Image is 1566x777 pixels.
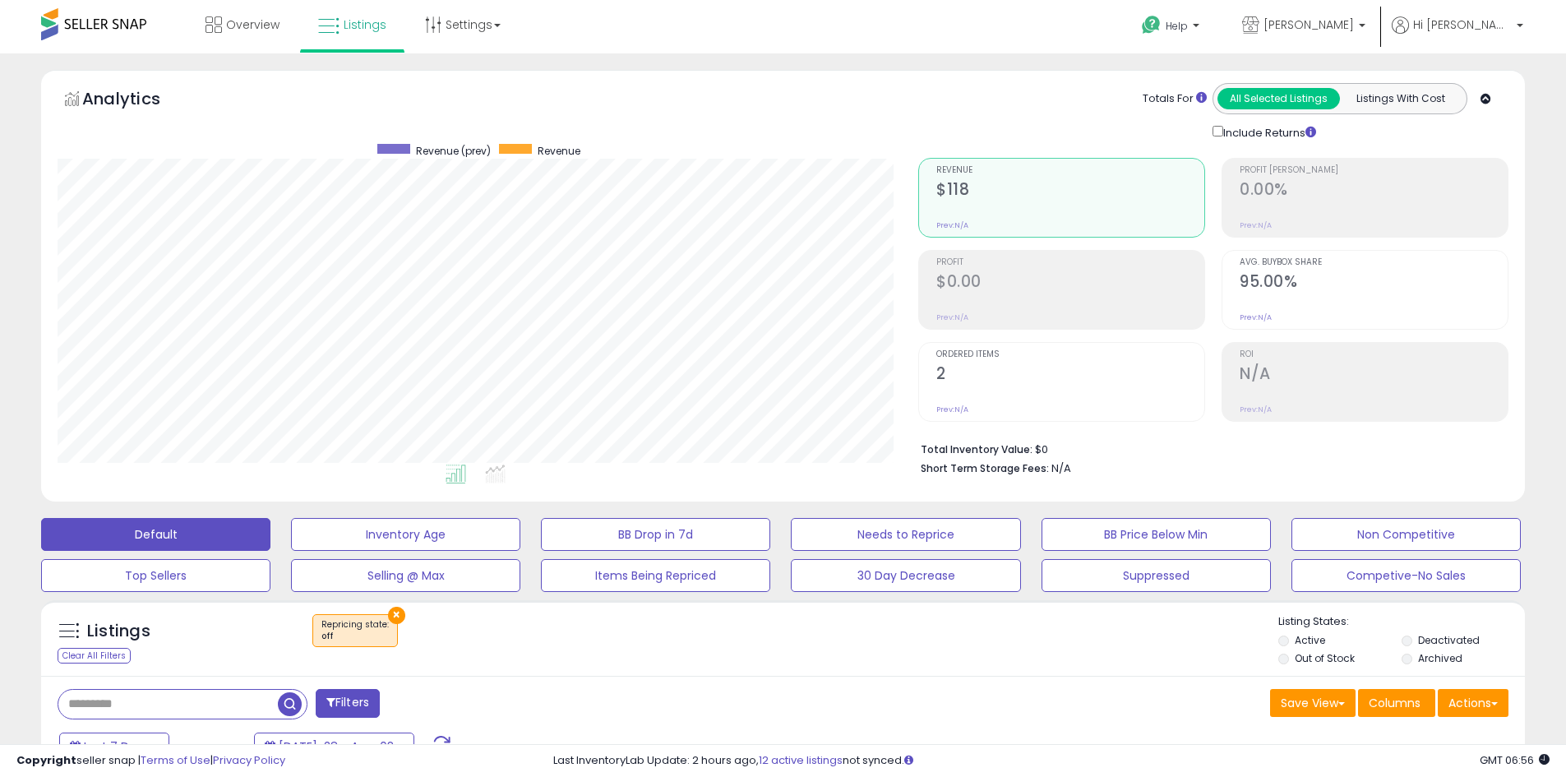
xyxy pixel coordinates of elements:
[1129,2,1216,53] a: Help
[1413,16,1512,33] span: Hi [PERSON_NAME]
[226,16,279,33] span: Overview
[921,438,1496,458] li: $0
[553,753,1550,769] div: Last InventoryLab Update: 2 hours ago, not synced.
[1042,559,1271,592] button: Suppressed
[541,518,770,551] button: BB Drop in 7d
[791,559,1020,592] button: 30 Day Decrease
[1418,633,1480,647] label: Deactivated
[213,752,285,768] a: Privacy Policy
[141,752,210,768] a: Terms of Use
[1240,350,1508,359] span: ROI
[291,518,520,551] button: Inventory Age
[1270,689,1356,717] button: Save View
[1263,16,1354,33] span: [PERSON_NAME]
[41,518,270,551] button: Default
[936,258,1204,267] span: Profit
[1358,689,1435,717] button: Columns
[936,180,1204,202] h2: $118
[1480,752,1550,768] span: 2025-08-11 06:56 GMT
[1240,312,1272,322] small: Prev: N/A
[1240,405,1272,414] small: Prev: N/A
[1291,559,1521,592] button: Competive-No Sales
[936,220,968,230] small: Prev: N/A
[936,312,968,322] small: Prev: N/A
[1418,651,1462,665] label: Archived
[936,364,1204,386] h2: 2
[1166,19,1188,33] span: Help
[1240,364,1508,386] h2: N/A
[1143,91,1207,107] div: Totals For
[87,620,150,643] h5: Listings
[541,559,770,592] button: Items Being Repriced
[791,518,1020,551] button: Needs to Reprice
[321,631,389,642] div: off
[1438,689,1508,717] button: Actions
[1200,123,1336,141] div: Include Returns
[936,350,1204,359] span: Ordered Items
[1295,651,1355,665] label: Out of Stock
[344,16,386,33] span: Listings
[388,607,405,624] button: ×
[1392,16,1523,53] a: Hi [PERSON_NAME]
[921,461,1049,475] b: Short Term Storage Fees:
[58,648,131,664] div: Clear All Filters
[1240,258,1508,267] span: Avg. Buybox Share
[1217,88,1340,109] button: All Selected Listings
[1051,460,1071,476] span: N/A
[41,559,270,592] button: Top Sellers
[936,166,1204,175] span: Revenue
[321,618,389,643] span: Repricing state :
[1339,88,1462,109] button: Listings With Cost
[1240,180,1508,202] h2: 0.00%
[16,752,76,768] strong: Copyright
[936,405,968,414] small: Prev: N/A
[1278,614,1525,630] p: Listing States:
[936,272,1204,294] h2: $0.00
[316,689,380,718] button: Filters
[1240,166,1508,175] span: Profit [PERSON_NAME]
[1141,15,1162,35] i: Get Help
[1295,633,1325,647] label: Active
[1042,518,1271,551] button: BB Price Below Min
[291,559,520,592] button: Selling @ Max
[759,752,843,768] a: 12 active listings
[16,753,285,769] div: seller snap | |
[538,144,580,158] span: Revenue
[1369,695,1420,711] span: Columns
[1291,518,1521,551] button: Non Competitive
[1240,220,1272,230] small: Prev: N/A
[416,144,491,158] span: Revenue (prev)
[921,442,1032,456] b: Total Inventory Value:
[82,87,192,114] h5: Analytics
[1240,272,1508,294] h2: 95.00%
